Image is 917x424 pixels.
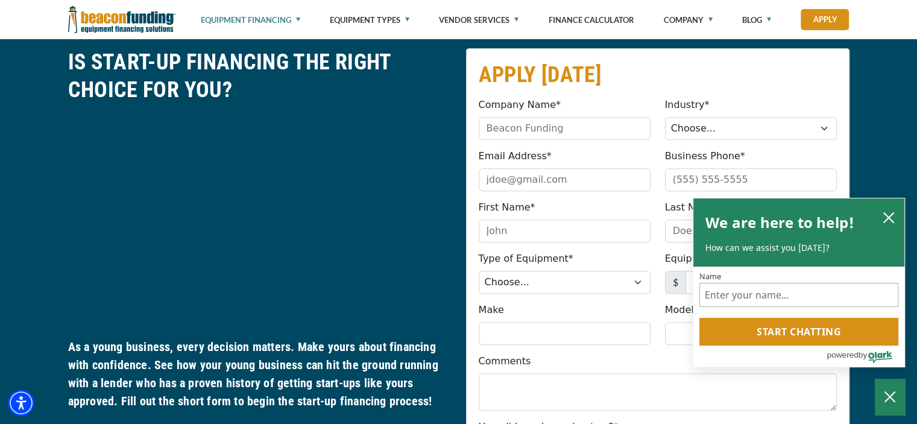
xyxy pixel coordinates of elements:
[665,98,710,112] label: Industry*
[827,347,858,362] span: powered
[479,200,535,215] label: First Name*
[699,283,898,307] input: Name
[68,113,452,329] iframe: Getting Approved for Financing as a Start-up
[693,198,905,368] div: olark chatbox
[479,252,573,266] label: Type of Equipment*
[479,354,531,369] label: Comments
[801,9,849,30] a: Apply
[8,390,34,416] div: Accessibility Menu
[699,318,898,346] button: Start chatting
[685,271,837,294] input: 50,000
[859,347,867,362] span: by
[665,220,837,242] input: Doe
[479,168,651,191] input: jdoe@gmail.com
[665,303,694,317] label: Model
[699,273,898,280] label: Name
[68,338,452,410] h5: As a young business, every decision matters. Make yours about financing with confidence. See how ...
[479,98,561,112] label: Company Name*
[665,271,686,294] span: $
[665,168,837,191] input: (555) 555-5555
[665,200,722,215] label: Last Name*
[479,303,504,317] label: Make
[665,149,745,163] label: Business Phone*
[875,379,905,415] button: Close Chatbox
[479,149,552,163] label: Email Address*
[479,117,651,140] input: Beacon Funding
[879,209,898,226] button: close chatbox
[479,220,651,242] input: John
[68,48,452,104] h2: IS START-UP FINANCING THE RIGHT CHOICE FOR YOU?
[479,61,837,89] h2: APPLY [DATE]
[705,210,854,235] h2: We are here to help!
[705,242,892,254] p: How can we assist you [DATE]?
[665,252,747,266] label: Equipment Cost*
[827,346,904,367] a: Powered by Olark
